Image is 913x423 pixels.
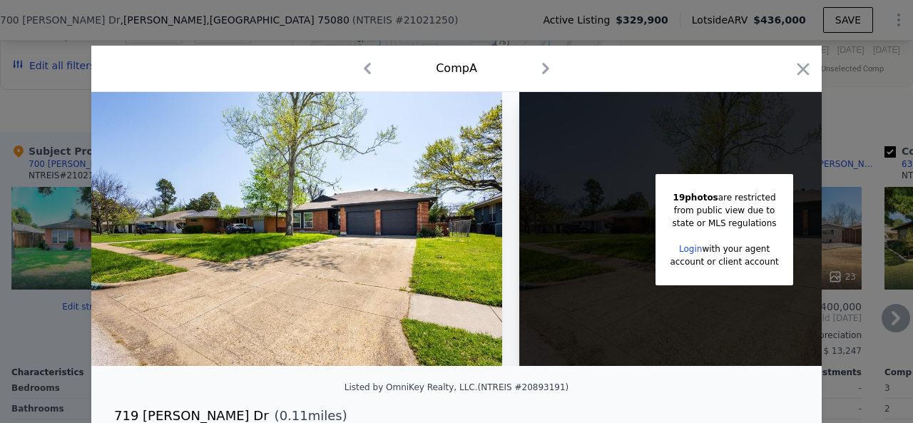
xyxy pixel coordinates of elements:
[670,204,778,217] div: from public view due to
[670,191,778,204] div: are restricted
[670,255,778,268] div: account or client account
[436,60,477,77] div: Comp A
[345,382,569,392] div: Listed by OmniKey Realty, LLC. (NTREIS #20893191)
[702,244,770,254] span: with your agent
[679,244,702,254] a: Login
[673,193,718,203] span: 19 photos
[280,408,308,423] span: 0.11
[91,92,502,366] img: Property Img
[670,217,778,230] div: state or MLS regulations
